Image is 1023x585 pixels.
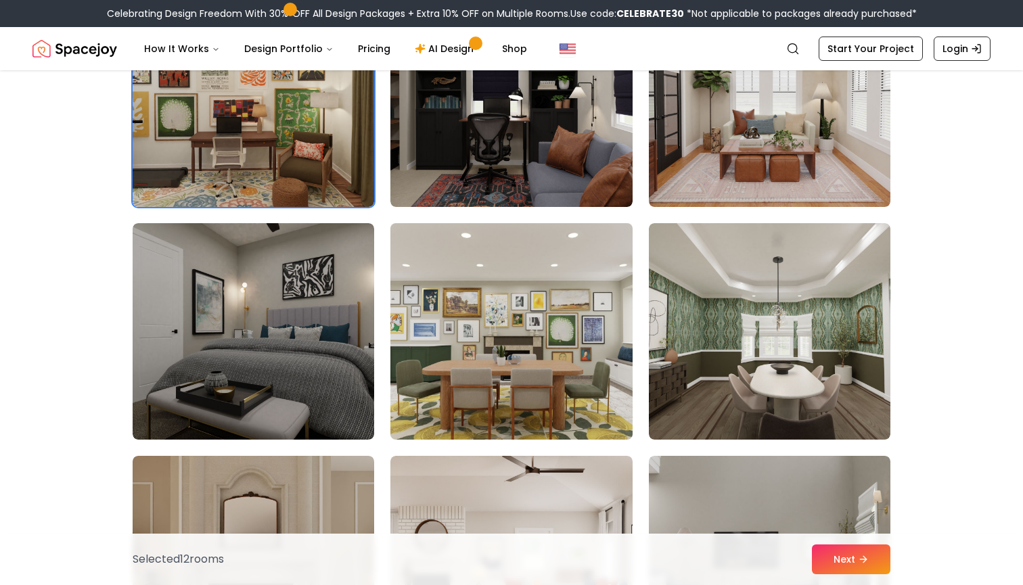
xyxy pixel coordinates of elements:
a: AI Design [404,35,488,62]
a: Login [934,37,991,61]
img: Room room-41 [384,218,638,445]
div: Celebrating Design Freedom With 30% OFF All Design Packages + Extra 10% OFF on Multiple Rooms. [107,7,917,20]
p: Selected 12 room s [133,551,224,567]
span: *Not applicable to packages already purchased* [684,7,917,20]
a: Start Your Project [819,37,923,61]
button: How It Works [133,35,231,62]
img: United States [560,41,576,57]
a: Pricing [347,35,401,62]
img: Room room-42 [649,223,890,440]
a: Spacejoy [32,35,117,62]
nav: Global [32,27,991,70]
img: Spacejoy Logo [32,35,117,62]
span: Use code: [570,7,684,20]
a: Shop [491,35,538,62]
nav: Main [133,35,538,62]
button: Next [812,544,890,574]
b: CELEBRATE30 [616,7,684,20]
button: Design Portfolio [233,35,344,62]
img: Room room-40 [133,223,374,440]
